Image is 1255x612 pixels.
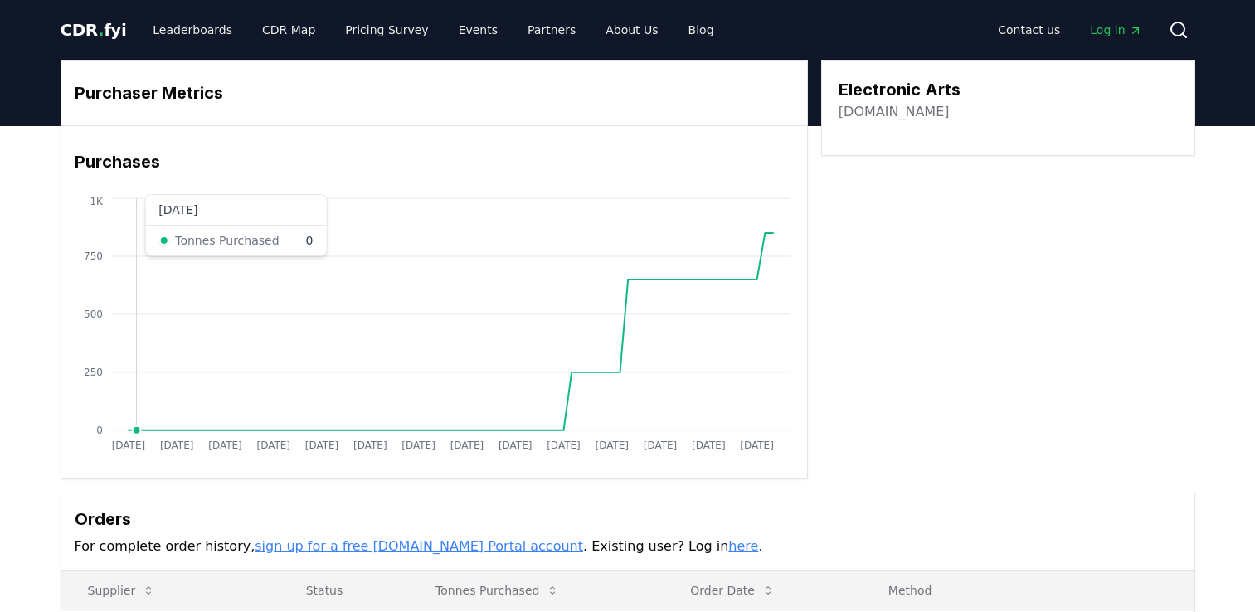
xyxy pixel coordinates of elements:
[353,440,387,451] tspan: [DATE]
[159,440,193,451] tspan: [DATE]
[401,440,435,451] tspan: [DATE]
[514,15,589,45] a: Partners
[445,15,511,45] a: Events
[839,77,961,102] h3: Electronic Arts
[1090,22,1141,38] span: Log in
[677,574,788,607] button: Order Date
[84,308,103,320] tspan: 500
[422,574,572,607] button: Tonnes Purchased
[692,440,726,451] tspan: [DATE]
[1077,15,1155,45] a: Log in
[332,15,441,45] a: Pricing Survey
[450,440,484,451] tspan: [DATE]
[75,537,1181,556] p: For complete order history, . Existing user? Log in .
[740,440,774,451] tspan: [DATE]
[139,15,246,45] a: Leaderboards
[985,15,1073,45] a: Contact us
[84,250,103,262] tspan: 750
[499,440,533,451] tspan: [DATE]
[547,440,581,451] tspan: [DATE]
[90,196,104,207] tspan: 1K
[304,440,338,451] tspan: [DATE]
[111,440,145,451] tspan: [DATE]
[675,15,727,45] a: Blog
[839,102,950,122] a: [DOMAIN_NAME]
[875,582,1181,599] p: Method
[985,15,1155,45] nav: Main
[249,15,328,45] a: CDR Map
[75,80,794,105] h3: Purchaser Metrics
[208,440,242,451] tspan: [DATE]
[61,18,127,41] a: CDR.fyi
[84,367,103,378] tspan: 250
[256,440,290,451] tspan: [DATE]
[728,538,758,554] a: here
[61,20,127,40] span: CDR fyi
[644,440,678,451] tspan: [DATE]
[98,20,104,40] span: .
[293,582,396,599] p: Status
[255,538,583,554] a: sign up for a free [DOMAIN_NAME] Portal account
[592,15,671,45] a: About Us
[75,574,169,607] button: Supplier
[139,15,727,45] nav: Main
[96,425,103,436] tspan: 0
[75,149,794,174] h3: Purchases
[75,507,1181,532] h3: Orders
[595,440,629,451] tspan: [DATE]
